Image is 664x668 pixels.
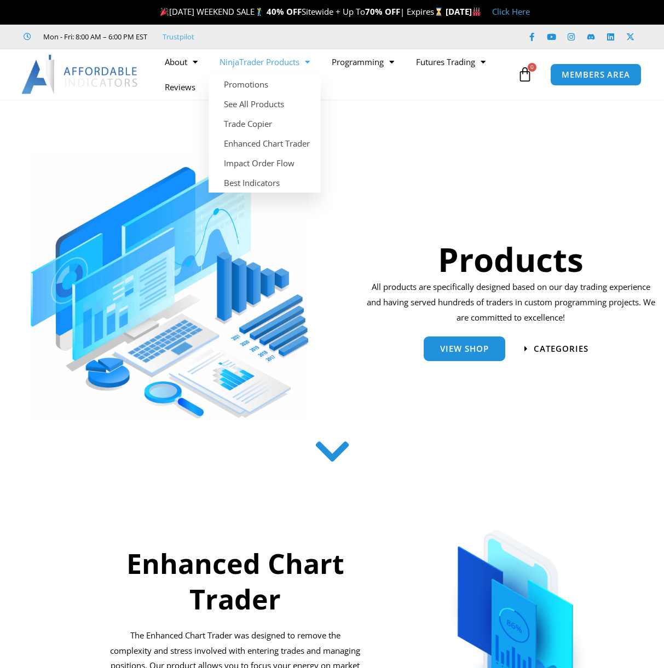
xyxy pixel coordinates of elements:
a: Promotions [209,74,321,94]
span: MEMBERS AREA [562,71,630,79]
a: See All Products [209,94,321,114]
a: Impact Order Flow [209,153,321,173]
img: ProductsSection scaled | Affordable Indicators – NinjaTrader [31,154,308,419]
img: ⌛ [435,8,443,16]
a: Best Indicators [209,173,321,193]
a: Click Here [492,6,530,17]
a: About [154,49,209,74]
a: Reviews [154,74,206,100]
a: MEMBERS AREA [550,63,642,86]
nav: Menu [154,49,515,100]
h1: Products [366,236,656,282]
span: categories [534,345,588,353]
a: View Shop [424,336,505,361]
span: View Shop [440,345,489,353]
a: NinjaTrader Products [209,49,321,74]
img: 🏭 [472,8,481,16]
strong: 70% OFF [365,6,400,17]
span: [DATE] WEEKEND SALE Sitewide + Up To | Expires [158,6,445,17]
strong: [DATE] [446,6,481,17]
span: Mon - Fri: 8:00 AM – 6:00 PM EST [41,30,147,43]
a: 0 [501,59,549,90]
a: Futures Trading [405,49,496,74]
span: 0 [528,63,536,72]
ul: NinjaTrader Products [209,74,321,193]
img: 🎉 [160,8,169,16]
a: Trade Copier [209,114,321,133]
strong: 40% OFF [267,6,302,17]
a: Trustpilot [163,30,194,43]
a: Programming [321,49,405,74]
p: All products are specifically designed based on our day trading experience and having served hund... [366,280,656,326]
img: LogoAI | Affordable Indicators – NinjaTrader [21,55,139,94]
a: categories [524,345,588,353]
img: 🏌️‍♂️ [255,8,263,16]
a: Enhanced Chart Trader [209,133,321,153]
h2: Enhanced Chart Trader [109,546,361,617]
